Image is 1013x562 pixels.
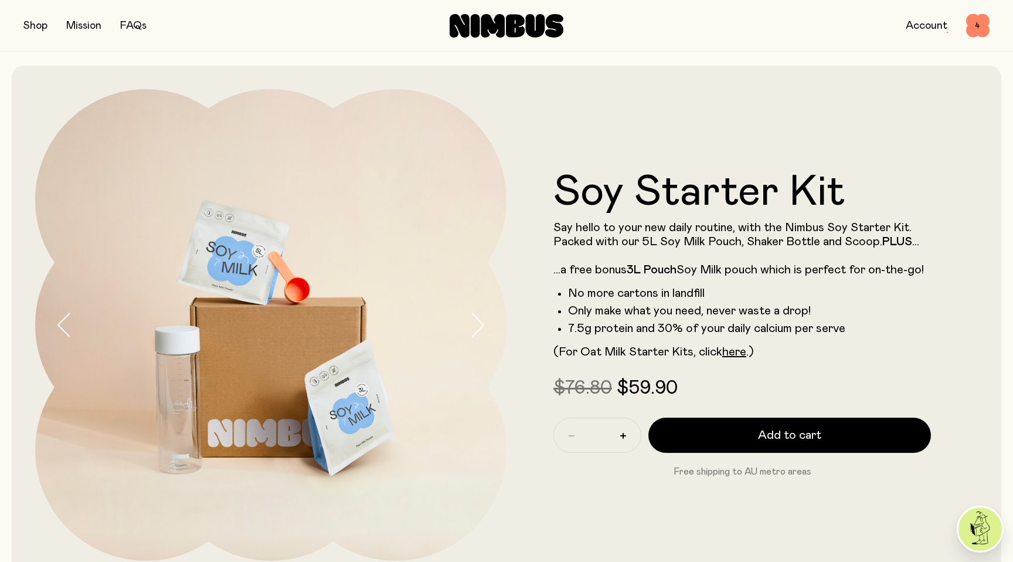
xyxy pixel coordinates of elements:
[958,507,1002,551] img: agent
[617,379,678,398] span: $59.90
[882,236,912,248] strong: PLUS
[66,21,101,31] a: Mission
[746,346,754,358] span: .)
[553,171,931,214] h1: Soy Starter Kit
[553,346,722,358] span: (For Oat Milk Starter Kits, click
[648,418,931,453] button: Add to cart
[644,264,677,276] strong: Pouch
[553,221,931,277] p: Say hello to your new daily routine, with the Nimbus Soy Starter Kit. Packed with our 5L Soy Milk...
[758,427,821,443] span: Add to cart
[553,379,612,398] span: $76.80
[722,346,746,358] a: here
[568,304,931,318] li: Only make what you need, never waste a drop!
[120,21,147,31] a: FAQs
[627,264,641,276] strong: 3L
[568,321,931,336] li: 7.5g protein and 30% of your daily calcium per serve
[568,286,931,300] li: No more cartons in landfill
[553,465,931,479] p: Free shipping to AU metro areas
[966,14,990,38] button: 4
[906,21,947,31] a: Account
